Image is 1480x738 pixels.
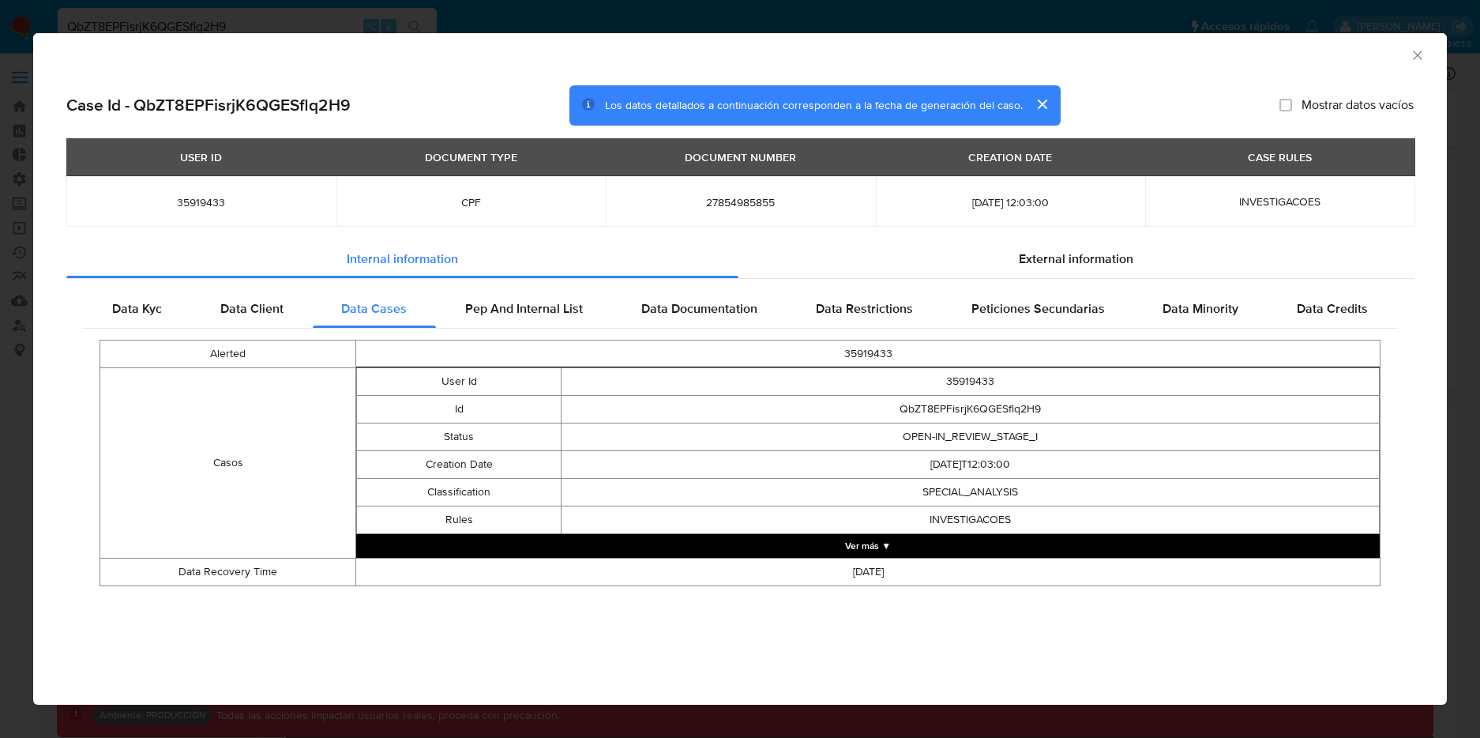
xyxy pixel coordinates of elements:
[1023,85,1061,123] button: cerrar
[1019,250,1133,268] span: External information
[356,534,1380,558] button: Expand array
[562,396,1380,424] td: QbZT8EPFisrjK6QGESflq2H9
[562,368,1380,396] td: 35919433
[1410,47,1424,62] button: Cerrar ventana
[562,506,1380,534] td: INVESTIGACOES
[1297,299,1368,318] span: Data Credits
[959,144,1061,171] div: CREATION DATE
[66,240,1414,278] div: Detailed info
[1279,99,1292,111] input: Mostrar datos vacíos
[341,299,407,318] span: Data Cases
[675,144,806,171] div: DOCUMENT NUMBER
[1163,299,1238,318] span: Data Minority
[895,195,1127,209] span: [DATE] 12:03:00
[356,559,1380,586] td: [DATE]
[100,559,356,586] td: Data Recovery Time
[33,33,1447,705] div: closure-recommendation-modal
[356,341,1380,368] td: 35919433
[357,479,562,506] td: Classification
[83,290,1397,328] div: Detailed internal info
[347,250,458,268] span: Internal information
[171,144,231,171] div: USER ID
[357,368,562,396] td: User Id
[66,95,351,115] h2: Case Id - QbZT8EPFisrjK6QGESflq2H9
[1238,144,1321,171] div: CASE RULES
[562,424,1380,451] td: OPEN-IN_REVIEW_STAGE_I
[357,396,562,424] td: Id
[355,195,588,209] span: CPF
[605,97,1023,113] span: Los datos detallados a continuación corresponden a la fecha de generación del caso.
[1302,97,1414,113] span: Mostrar datos vacíos
[85,195,317,209] span: 35919433
[816,299,913,318] span: Data Restrictions
[562,451,1380,479] td: [DATE]T12:03:00
[220,299,284,318] span: Data Client
[971,299,1105,318] span: Peticiones Secundarias
[357,506,562,534] td: Rules
[112,299,162,318] span: Data Kyc
[100,341,356,368] td: Alerted
[1239,194,1320,209] span: INVESTIGACOES
[625,195,857,209] span: 27854985855
[562,479,1380,506] td: SPECIAL_ANALYSIS
[641,299,757,318] span: Data Documentation
[357,424,562,451] td: Status
[415,144,527,171] div: DOCUMENT TYPE
[465,299,583,318] span: Pep And Internal List
[100,368,356,559] td: Casos
[357,451,562,479] td: Creation Date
